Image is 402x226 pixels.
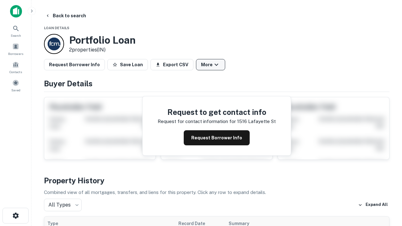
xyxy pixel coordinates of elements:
a: Saved [2,77,30,94]
button: Save Loan [107,59,148,70]
button: Expand All [356,200,389,210]
span: Saved [11,88,20,93]
span: Borrowers [8,51,23,56]
img: capitalize-icon.png [10,5,22,18]
button: Export CSV [150,59,193,70]
a: Search [2,22,30,39]
button: Request Borrower Info [44,59,105,70]
p: Request for contact information for [158,118,236,125]
iframe: Chat Widget [371,156,402,186]
span: Loan Details [44,26,69,30]
div: All Types [44,199,82,211]
h3: Portfolio Loan [69,34,136,46]
p: 1516 lafayette st [237,118,276,125]
button: Back to search [43,10,89,21]
button: More [196,59,225,70]
p: 2 properties (IN) [69,46,136,54]
h4: Request to get contact info [158,106,276,118]
span: Search [11,33,21,38]
a: Contacts [2,59,30,76]
button: Request Borrower Info [184,130,250,145]
h4: Property History [44,175,389,186]
p: Combined view of all mortgages, transfers, and liens for this property. Click any row to expand d... [44,189,389,196]
span: Contacts [9,69,22,74]
h4: Buyer Details [44,78,389,89]
a: Borrowers [2,40,30,57]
